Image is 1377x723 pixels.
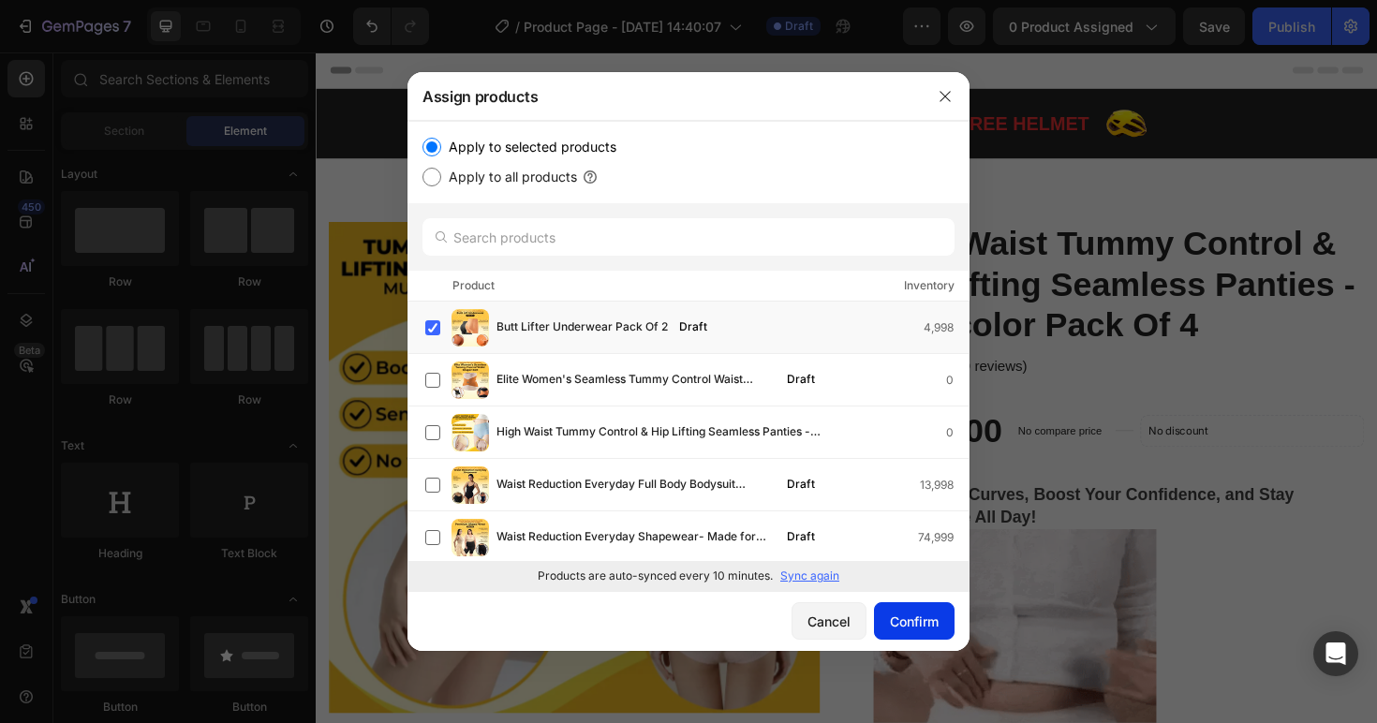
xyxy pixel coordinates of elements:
span: Waist Reduction Everyday Full Body Bodysuit Shapewear [496,475,776,495]
img: product-img [452,361,489,399]
img: product-img [452,466,489,504]
div: /> [407,121,970,591]
img: product-img [452,519,489,556]
input: Search products [422,218,955,256]
img: Alt Image [836,53,881,97]
span: $100 Off + FREE HELMET [580,65,819,86]
img: product-img [452,309,489,347]
div: Assign products [407,72,921,121]
div: Inventory [904,276,955,295]
label: Apply to all products [441,166,577,188]
div: Draft [779,527,822,546]
label: Apply to selected products [441,136,616,158]
img: product-img [452,414,489,451]
div: Draft [672,317,715,336]
h3: Shape Your Curves, Boost Your Confidence, and Stay Comfortable All Day! [590,458,1036,502]
div: Open Intercom Messenger [1313,631,1358,676]
span: Butt Lifter Underwear Pack Of 2 [496,317,668,338]
p: No compare price [744,395,833,406]
div: Confirm [890,612,939,631]
p: Products are auto-synced every 10 minutes. [538,568,773,584]
button: Cancel [792,602,866,640]
div: Draft [779,475,822,494]
div: Rs. 0.00 [590,376,729,425]
p: No discount [881,392,1102,409]
div: 74,999 [918,528,969,547]
div: 0 [946,423,969,442]
p: Sync again [780,568,839,584]
div: 0 [946,371,969,390]
span: Elite Women's Seamless Tummy Control Waist Shaper Belt [496,370,776,391]
div: Cancel [807,612,851,631]
div: 13,998 [920,476,969,494]
span: High Waist Tummy Control & Hip Lifting Seamless Panties - Multicolor Pack Of 4 [496,422,822,443]
span: Waist Reduction Everyday Shapewear- Made for [DEMOGRAPHIC_DATA] Women Body types (BUY 1 GET 1 FREE) [496,527,776,548]
p: (129 reviews) [663,321,753,344]
div: Product [452,276,495,295]
button: Confirm [874,602,955,640]
p: Limited-time Offers | High Demand | [245,61,819,91]
div: Draft [779,370,822,389]
div: 4,998 [924,318,969,337]
h2: High Waist Tummy Control & Hip Lifting Seamless Panties - Multicolor Pack Of 4 [590,180,1110,312]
